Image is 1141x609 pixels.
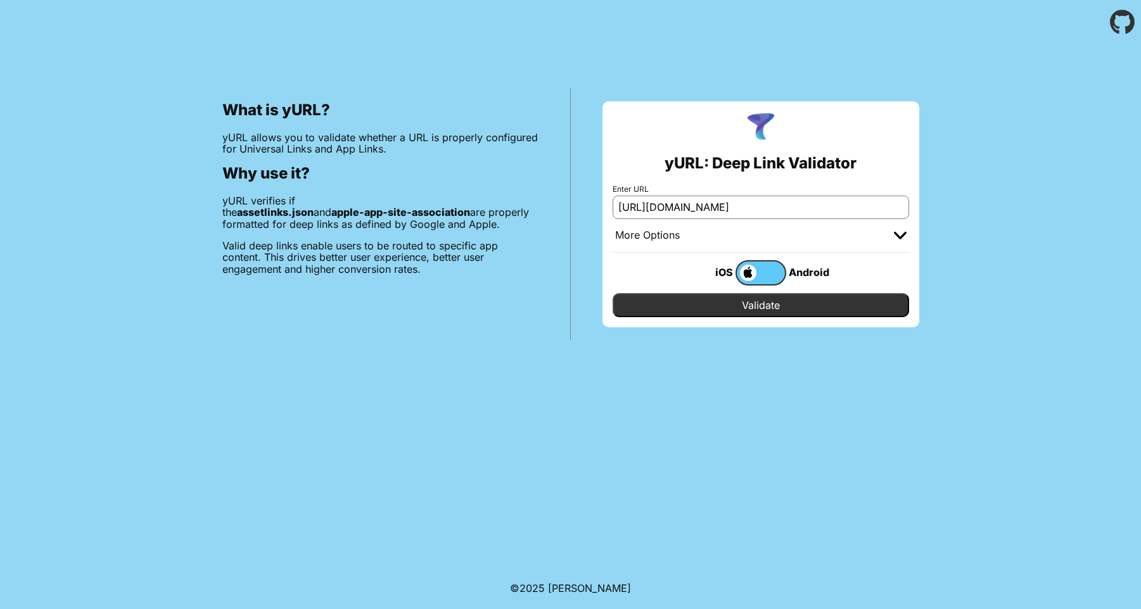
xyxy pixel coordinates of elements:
[894,232,907,239] img: chevron
[520,582,545,594] span: 2025
[744,111,777,144] img: yURL Logo
[665,154,857,172] h2: yURL: Deep Link Validator
[613,293,909,317] input: Validate
[222,240,539,275] p: Valid deep links enable users to be routed to specific app content. This drives better user exper...
[510,567,631,609] footer: ©
[615,229,680,242] div: More Options
[222,101,539,119] h2: What is yURL?
[685,264,736,280] div: iOS
[237,206,314,218] b: assetlinks.json
[222,132,539,155] p: yURL allows you to validate whether a URL is properly configured for Universal Links and App Links.
[331,206,470,218] b: apple-app-site-association
[222,195,539,230] p: yURL verifies if the and are properly formatted for deep links as defined by Google and Apple.
[613,196,909,218] input: e.g. https://app.chayev.com/xyx
[548,582,631,594] a: Michael Ibragimchayev's Personal Site
[786,264,837,280] div: Android
[613,185,909,194] label: Enter URL
[222,165,539,182] h2: Why use it?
